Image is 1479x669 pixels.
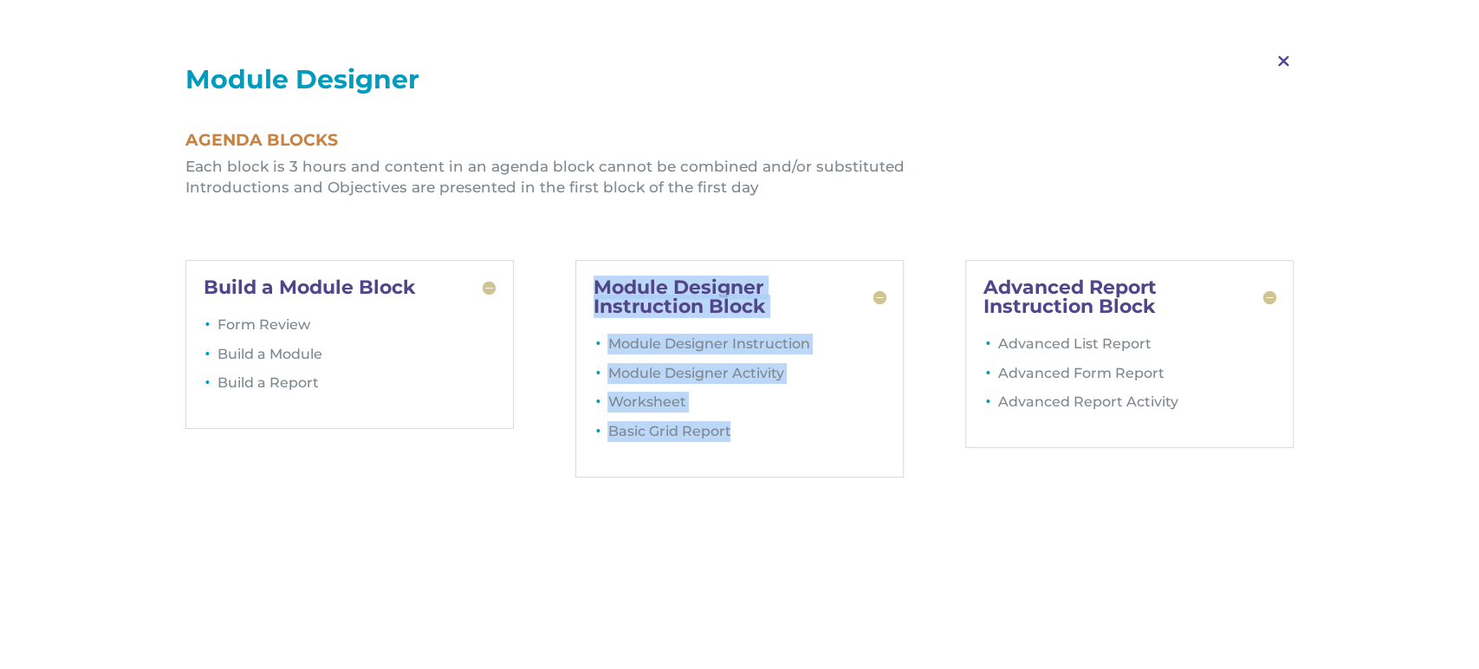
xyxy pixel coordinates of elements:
[607,392,885,421] li: Worksheet
[204,278,496,297] h5: Build a Module Block
[998,392,1276,421] li: Advanced Report Activity
[607,421,885,451] li: Basic Grid Report
[1258,36,1309,87] span: M
[185,67,1294,101] h1: Module Designer
[998,334,1276,363] li: Advanced List Report
[217,344,496,373] li: Build a Module
[217,373,496,402] li: Build a Report
[185,178,1294,198] li: Introductions and Objectives are presented in the first block of the first day
[185,157,1294,178] li: Each block is 3 hours and content in an agenda block cannot be combined and/or substituted
[607,363,885,393] li: Module Designer Activity
[217,315,496,344] li: Form Review
[185,132,1294,157] h1: Agenda Blocks
[594,278,886,316] h5: Module Designer Instruction Block
[998,363,1276,393] li: Advanced Form Report
[983,278,1276,316] h5: Advanced Report Instruction Block
[607,334,885,363] li: Module Designer Instruction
